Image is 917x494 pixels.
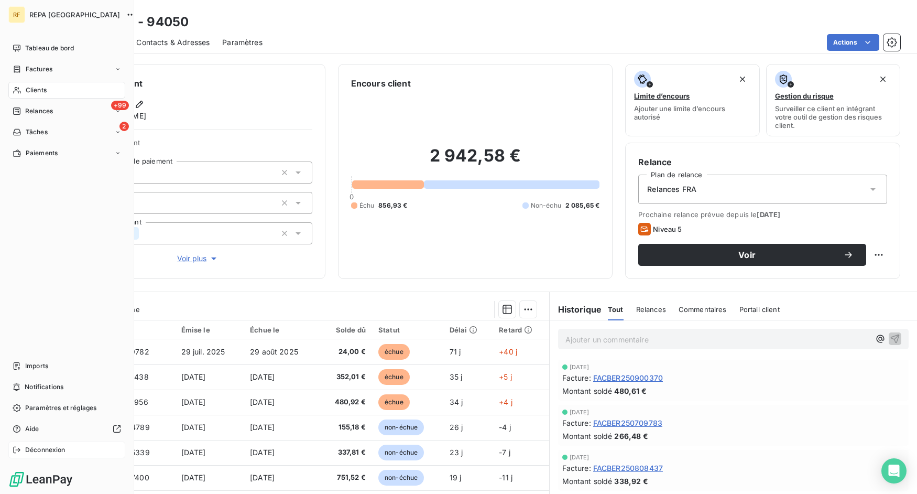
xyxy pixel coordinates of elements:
span: +4 j [499,398,512,406]
span: 2 085,65 € [565,201,600,210]
span: Déconnexion [25,445,65,455]
span: 155,18 € [324,422,366,433]
span: Aide [25,424,39,434]
span: Montant soldé [562,385,613,396]
span: -11 j [499,473,512,482]
span: [DATE] [570,454,589,460]
span: 480,92 € [324,397,366,407]
span: [DATE] [250,423,275,432]
span: 352,01 € [324,372,366,382]
span: Facture : [562,463,591,474]
span: Paramètres [222,37,263,48]
button: Actions [827,34,879,51]
span: REPA [GEOGRAPHIC_DATA] [29,10,120,19]
span: Paramètres et réglages [25,403,96,413]
h6: Relance [638,156,887,168]
div: Émise le [181,326,238,334]
span: 480,61 € [614,385,646,396]
h2: 2 942,58 € [351,145,600,177]
span: Commentaires [679,305,727,314]
span: [DATE] [250,473,275,482]
div: Solde dû [324,326,366,334]
span: Portail client [739,305,780,314]
span: Clients [26,85,47,95]
span: [DATE] [181,423,206,432]
span: échue [378,394,410,410]
span: FACBER250808437 [593,463,663,474]
div: Retard [499,326,542,334]
span: 338,92 € [614,476,648,487]
span: -7 j [499,448,510,457]
span: [DATE] [181,398,206,406]
span: 34 j [450,398,463,406]
input: Ajouter une valeur [139,229,147,238]
div: Délai [450,326,487,334]
span: Prochaine relance prévue depuis le [638,210,887,219]
span: Contacts & Adresses [136,37,210,48]
h6: Informations client [63,77,312,90]
span: 24,00 € [324,347,366,357]
span: [DATE] [250,372,275,381]
span: Voir [651,251,843,259]
span: 2 [119,122,129,131]
div: Échue le [250,326,311,334]
span: Facture : [562,417,591,428]
span: 29 juil. 2025 [181,347,225,356]
span: Montant soldé [562,476,613,487]
span: 29 août 2025 [250,347,298,356]
button: Voir [638,244,866,266]
span: non-échue [378,420,424,435]
h6: Historique [550,303,602,316]
a: Aide [8,421,125,437]
span: Imports [25,361,48,371]
button: Voir plus [84,253,312,264]
span: 23 j [450,448,463,457]
span: Voir plus [177,253,219,264]
span: Relances FRA [647,184,696,195]
span: 266,48 € [614,431,648,442]
h3: 1 PLUS - 94050 [92,13,189,31]
span: 856,93 € [378,201,407,210]
span: FACBER250709783 [593,417,662,428]
button: Limite d’encoursAjouter une limite d’encours autorisé [625,64,759,136]
span: Propriétés Client [84,138,312,153]
div: Open Intercom Messenger [881,458,907,484]
h6: Encours client [351,77,411,90]
span: 26 j [450,423,463,432]
span: Ajouter une limite d’encours autorisé [634,104,750,121]
span: non-échue [378,445,424,460]
div: Statut [378,326,437,334]
span: [DATE] [181,448,206,457]
span: échue [378,369,410,385]
span: Échu [359,201,375,210]
span: -4 j [499,423,511,432]
span: +5 j [499,372,512,381]
span: 71 j [450,347,461,356]
span: [DATE] [181,372,206,381]
span: Limite d’encours [634,92,690,100]
span: non-échue [378,470,424,486]
span: 751,52 € [324,472,366,483]
span: Niveau 5 [653,225,682,233]
span: [DATE] [757,210,780,219]
span: +40 j [499,347,517,356]
button: Gestion du risqueSurveiller ce client en intégrant votre outil de gestion des risques client. [766,64,900,136]
span: Relances [636,305,666,314]
span: Relances [25,106,53,116]
img: Logo LeanPay [8,471,73,488]
span: Notifications [25,382,63,392]
span: [DATE] [181,473,206,482]
span: Tâches [26,127,48,137]
span: Surveiller ce client en intégrant votre outil de gestion des risques client. [775,104,891,130]
span: FACBER250900370 [593,372,663,383]
span: Gestion du risque [775,92,834,100]
span: Non-échu [531,201,561,210]
span: 0 [350,192,354,201]
span: [DATE] [250,448,275,457]
span: Facture : [562,372,591,383]
span: 337,81 € [324,447,366,458]
span: Paiements [26,148,58,158]
span: 19 j [450,473,462,482]
span: [DATE] [570,364,589,370]
span: Factures [26,65,52,74]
